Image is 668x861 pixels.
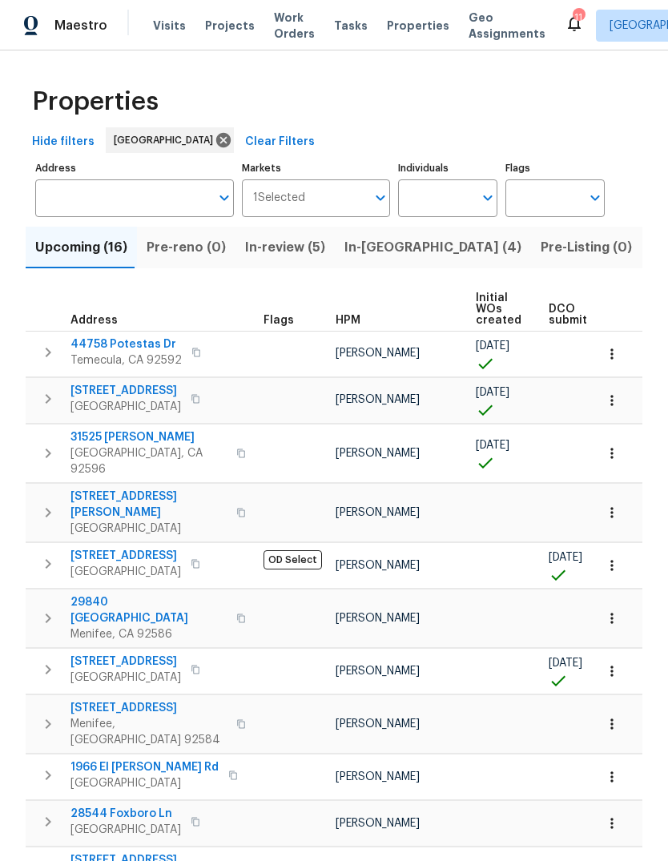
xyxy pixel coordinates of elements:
[70,594,227,626] span: 29840 [GEOGRAPHIC_DATA]
[336,507,420,518] span: [PERSON_NAME]
[264,315,294,326] span: Flags
[477,187,499,209] button: Open
[70,626,227,642] span: Menifee, CA 92586
[245,236,325,259] span: In-review (5)
[239,127,321,157] button: Clear Filters
[253,191,305,205] span: 1 Selected
[476,340,509,352] span: [DATE]
[476,387,509,398] span: [DATE]
[549,552,582,563] span: [DATE]
[70,489,227,521] span: [STREET_ADDRESS][PERSON_NAME]
[54,18,107,34] span: Maestro
[505,163,605,173] label: Flags
[336,448,420,459] span: [PERSON_NAME]
[369,187,392,209] button: Open
[26,127,101,157] button: Hide filters
[336,771,420,783] span: [PERSON_NAME]
[70,564,181,580] span: [GEOGRAPHIC_DATA]
[549,304,606,326] span: DCO submitted
[245,132,315,152] span: Clear Filters
[205,18,255,34] span: Projects
[70,822,181,838] span: [GEOGRAPHIC_DATA]
[70,383,181,399] span: [STREET_ADDRESS]
[213,187,235,209] button: Open
[70,352,182,368] span: Temecula, CA 92592
[549,658,582,669] span: [DATE]
[336,348,420,359] span: [PERSON_NAME]
[476,292,521,326] span: Initial WOs created
[242,163,391,173] label: Markets
[70,315,118,326] span: Address
[70,716,227,748] span: Menifee, [GEOGRAPHIC_DATA] 92584
[573,10,584,26] div: 11
[344,236,521,259] span: In-[GEOGRAPHIC_DATA] (4)
[70,399,181,415] span: [GEOGRAPHIC_DATA]
[387,18,449,34] span: Properties
[336,560,420,571] span: [PERSON_NAME]
[114,132,219,148] span: [GEOGRAPHIC_DATA]
[336,666,420,677] span: [PERSON_NAME]
[476,440,509,451] span: [DATE]
[398,163,497,173] label: Individuals
[70,700,227,716] span: [STREET_ADDRESS]
[70,336,182,352] span: 44758 Potestas Dr
[264,550,322,569] span: OD Select
[70,670,181,686] span: [GEOGRAPHIC_DATA]
[274,10,315,42] span: Work Orders
[336,818,420,829] span: [PERSON_NAME]
[70,759,219,775] span: 1966 El [PERSON_NAME] Rd
[541,236,632,259] span: Pre-Listing (0)
[153,18,186,34] span: Visits
[32,94,159,110] span: Properties
[336,718,420,730] span: [PERSON_NAME]
[106,127,234,153] div: [GEOGRAPHIC_DATA]
[469,10,545,42] span: Geo Assignments
[336,613,420,624] span: [PERSON_NAME]
[70,445,227,477] span: [GEOGRAPHIC_DATA], CA 92596
[70,654,181,670] span: [STREET_ADDRESS]
[147,236,226,259] span: Pre-reno (0)
[70,521,227,537] span: [GEOGRAPHIC_DATA]
[32,132,95,152] span: Hide filters
[584,187,606,209] button: Open
[35,236,127,259] span: Upcoming (16)
[334,20,368,31] span: Tasks
[70,429,227,445] span: 31525 [PERSON_NAME]
[70,548,181,564] span: [STREET_ADDRESS]
[35,163,234,173] label: Address
[336,315,360,326] span: HPM
[70,775,219,791] span: [GEOGRAPHIC_DATA]
[70,806,181,822] span: 28544 Foxboro Ln
[336,394,420,405] span: [PERSON_NAME]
